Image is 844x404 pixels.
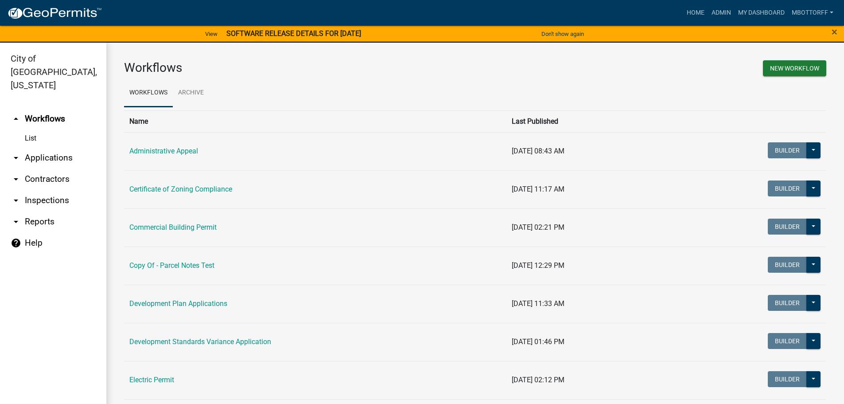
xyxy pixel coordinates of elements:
button: Don't show again [538,27,587,41]
a: My Dashboard [735,4,788,21]
a: Electric Permit [129,376,174,384]
i: arrow_drop_down [11,174,21,184]
i: arrow_drop_down [11,195,21,206]
th: Last Published [506,110,665,132]
span: [DATE] 02:12 PM [512,376,564,384]
a: Mbottorff [788,4,837,21]
a: Development Plan Applications [129,299,227,308]
button: Builder [768,257,807,273]
button: Builder [768,295,807,311]
a: Commercial Building Permit [129,223,217,231]
i: arrow_drop_down [11,216,21,227]
i: help [11,238,21,248]
button: New Workflow [763,60,826,76]
span: [DATE] 01:46 PM [512,337,564,346]
span: [DATE] 11:17 AM [512,185,564,193]
span: [DATE] 12:29 PM [512,261,564,270]
button: Builder [768,371,807,387]
a: Admin [708,4,735,21]
th: Name [124,110,506,132]
a: Home [683,4,708,21]
a: Certificate of Zoning Compliance [129,185,232,193]
a: Copy Of - Parcel Notes Test [129,261,214,270]
a: View [202,27,221,41]
strong: SOFTWARE RELEASE DETAILS FOR [DATE] [226,29,361,38]
a: Archive [173,79,209,107]
a: Development Standards Variance Application [129,337,271,346]
i: arrow_drop_down [11,153,21,163]
h3: Workflows [124,60,469,75]
button: Close [832,27,837,37]
button: Builder [768,180,807,196]
span: [DATE] 02:21 PM [512,223,564,231]
span: [DATE] 11:33 AM [512,299,564,308]
button: Builder [768,333,807,349]
button: Builder [768,142,807,158]
i: arrow_drop_up [11,114,21,124]
span: × [832,26,837,38]
a: Administrative Appeal [129,147,198,155]
a: Workflows [124,79,173,107]
button: Builder [768,219,807,235]
span: [DATE] 08:43 AM [512,147,564,155]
